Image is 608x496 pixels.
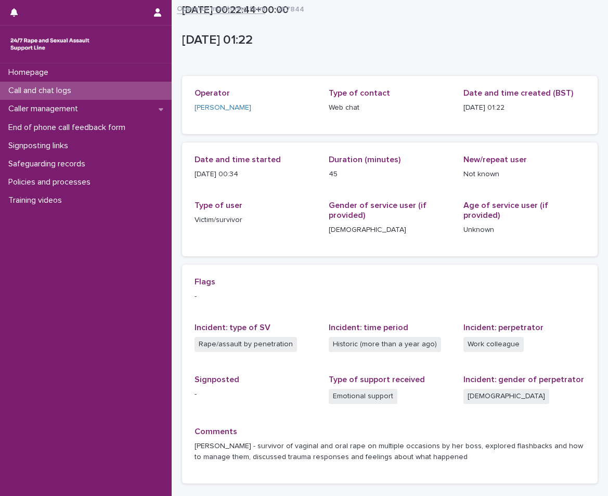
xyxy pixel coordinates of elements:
p: Unknown [463,225,585,236]
p: [PERSON_NAME] - survivor of vaginal and oral rape on multiple occasions by her boss, explored fla... [195,441,585,463]
span: Type of user [195,201,242,210]
span: Duration (minutes) [329,155,400,164]
span: Historic (more than a year ago) [329,337,441,352]
p: Signposting links [4,141,76,151]
p: Not known [463,169,585,180]
span: Type of support received [329,375,425,384]
p: Call and chat logs [4,86,80,96]
p: [DATE] 01:22 [182,33,593,48]
p: Web chat [329,102,450,113]
p: Homepage [4,68,57,77]
span: Emotional support [329,389,397,404]
p: Safeguarding records [4,159,94,169]
span: Work colleague [463,337,524,352]
span: Gender of service user (if provided) [329,201,426,219]
p: 45 [329,169,450,180]
span: Incident: perpetrator [463,323,544,332]
span: Rape/assault by penetration [195,337,297,352]
span: [DEMOGRAPHIC_DATA] [463,389,549,404]
span: New/repeat user [463,155,527,164]
p: End of phone call feedback form [4,123,134,133]
span: Comments [195,427,237,436]
span: Incident: time period [329,323,408,332]
p: [DEMOGRAPHIC_DATA] [329,225,450,236]
p: - [195,291,585,302]
p: Victim/survivor [195,215,316,226]
span: Signposted [195,375,239,384]
p: [DATE] 00:34 [195,169,316,180]
span: Incident: type of SV [195,323,270,332]
span: Type of contact [329,89,390,97]
span: Date and time started [195,155,281,164]
span: Incident: gender of perpetrator [463,375,584,384]
p: Caller management [4,104,86,114]
span: Date and time created (BST) [463,89,573,97]
p: Policies and processes [4,177,99,187]
span: Flags [195,278,215,286]
p: Training videos [4,195,70,205]
p: [DATE] 01:22 [463,102,585,113]
p: 267844 [277,3,304,14]
a: Operator monitoring form [177,2,265,14]
span: Operator [195,89,230,97]
img: rhQMoQhaT3yELyF149Cw [8,34,92,55]
a: [PERSON_NAME] [195,102,251,113]
p: - [195,389,316,400]
span: Age of service user (if provided) [463,201,548,219]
